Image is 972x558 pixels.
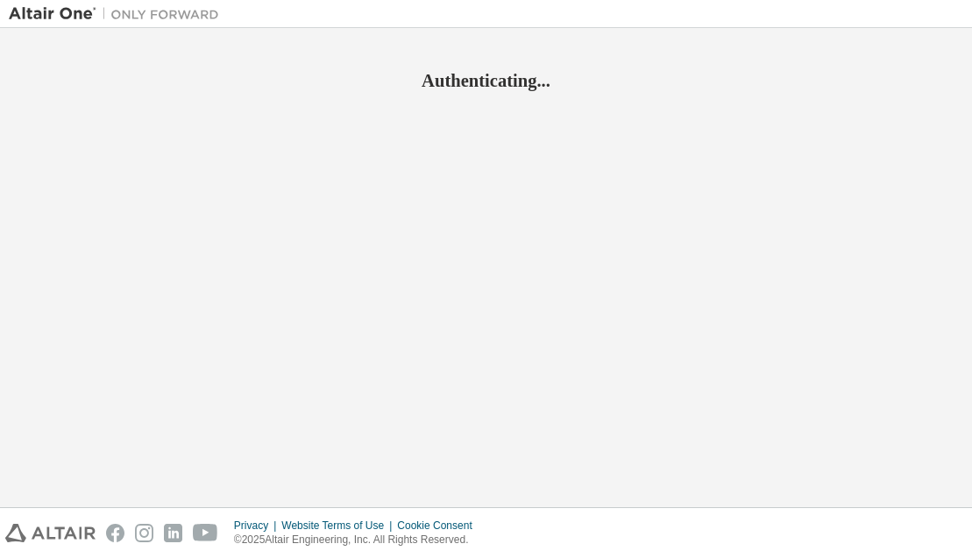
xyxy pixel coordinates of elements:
[193,524,218,542] img: youtube.svg
[234,519,281,533] div: Privacy
[397,519,482,533] div: Cookie Consent
[9,5,228,23] img: Altair One
[234,533,483,547] p: © 2025 Altair Engineering, Inc. All Rights Reserved.
[5,524,96,542] img: altair_logo.svg
[106,524,124,542] img: facebook.svg
[164,524,182,542] img: linkedin.svg
[135,524,153,542] img: instagram.svg
[9,69,963,92] h2: Authenticating...
[281,519,397,533] div: Website Terms of Use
